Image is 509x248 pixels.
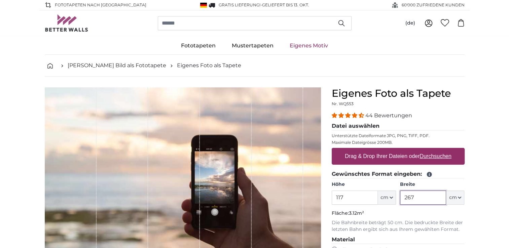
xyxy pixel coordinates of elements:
[173,37,224,54] a: Fototapeten
[420,153,451,159] u: Durchsuchen
[400,17,421,29] button: (de)
[332,122,465,130] legend: Datei auswählen
[219,2,260,7] span: GRATIS Lieferung!
[332,140,465,145] p: Maximale Dateigrösse 200MB.
[332,181,396,188] label: Höhe
[332,210,465,217] p: Fläche:
[332,170,465,178] legend: Gewünschtes Format eingeben:
[365,112,412,119] span: 44 Bewertungen
[446,191,464,205] button: cm
[68,61,166,70] a: [PERSON_NAME] Bild als Fototapete
[177,61,241,70] a: Eigenes Foto als Tapete
[332,219,465,233] p: Die Bahnbreite beträgt 50 cm. Die bedruckte Breite der letzten Bahn ergibt sich aus Ihrem gewählt...
[349,210,364,216] span: 3.12m²
[55,2,146,8] span: Fototapeten nach [GEOGRAPHIC_DATA]
[332,236,465,244] legend: Material
[332,101,354,106] span: Nr. WQ553
[200,3,207,8] img: Deutschland
[262,2,309,7] span: Geliefert bis 13. Okt.
[332,87,465,99] h1: Eigenes Foto als Tapete
[282,37,336,54] a: Eigenes Motiv
[378,191,396,205] button: cm
[260,2,309,7] span: -
[45,14,88,32] img: Betterwalls
[332,133,465,138] p: Unterstützte Dateiformate JPG, PNG, TIFF, PDF.
[402,2,465,8] span: 60'000 ZUFRIEDENE KUNDEN
[449,194,457,201] span: cm
[342,150,454,163] label: Drag & Drop Ihrer Dateien oder
[224,37,282,54] a: Mustertapeten
[45,55,465,77] nav: breadcrumbs
[332,112,365,119] span: 4.34 stars
[380,194,388,201] span: cm
[400,181,464,188] label: Breite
